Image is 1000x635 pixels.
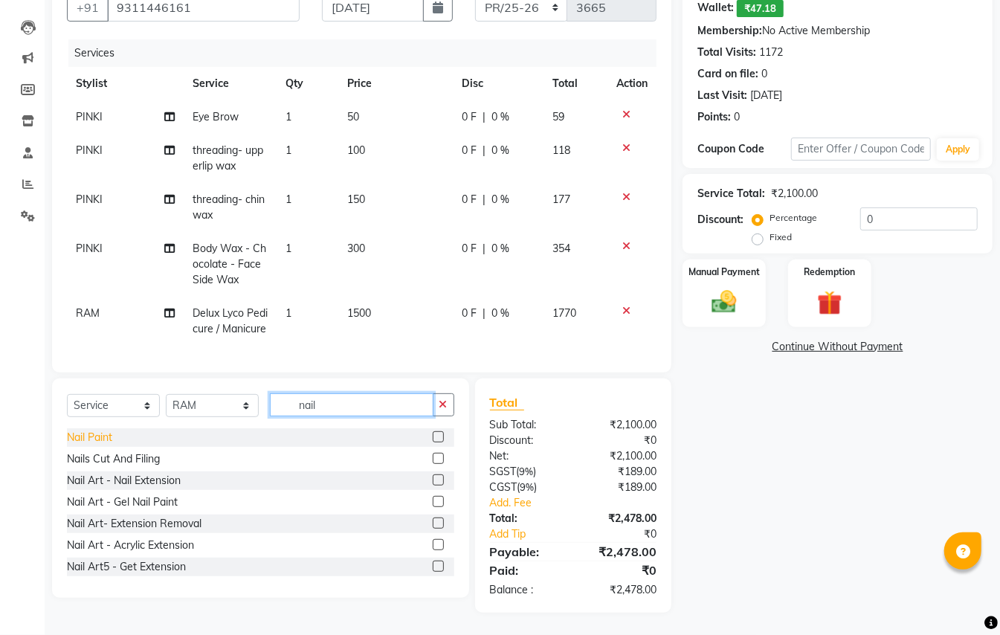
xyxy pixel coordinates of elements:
div: ₹2,100.00 [573,448,668,464]
span: | [483,143,486,158]
span: PINKI [76,144,103,157]
span: | [483,109,486,125]
span: 0 F [462,192,477,207]
span: 1 [286,242,291,255]
span: 100 [347,144,365,157]
div: Card on file: [697,66,758,82]
th: Disc [453,67,543,100]
label: Fixed [770,231,792,244]
div: Nail Paint [67,430,112,445]
span: | [483,192,486,207]
div: ( ) [479,464,573,480]
span: RAM [76,306,100,320]
div: Membership: [697,23,762,39]
div: Points: [697,109,731,125]
div: No Active Membership [697,23,978,39]
span: 9% [520,465,534,477]
div: Payable: [479,543,573,561]
label: Manual Payment [688,265,760,279]
div: ₹0 [589,526,668,542]
span: Delux Lyco Pedicure / Manicure [193,306,268,335]
label: Percentage [770,211,817,225]
a: Add Tip [479,526,590,542]
div: Nails Cut And Filing [67,451,160,467]
span: PINKI [76,242,103,255]
a: Continue Without Payment [686,339,990,355]
span: 0 % [491,241,509,257]
span: 177 [552,193,570,206]
th: Qty [277,67,338,100]
span: SGST [490,465,517,478]
div: ₹2,478.00 [573,511,668,526]
span: Body Wax - Chocolate - Face Side Wax [193,242,266,286]
th: Stylist [67,67,184,100]
div: Coupon Code [697,141,791,157]
div: Nail Art- Extension Removal [67,516,201,532]
div: ₹2,478.00 [573,582,668,598]
div: Discount: [479,433,573,448]
button: Apply [937,138,979,161]
span: 1 [286,110,291,123]
div: Nail Art - Acrylic Extension [67,538,194,553]
input: Enter Offer / Coupon Code [791,138,931,161]
span: 118 [552,144,570,157]
span: 0 F [462,109,477,125]
div: ₹189.00 [573,464,668,480]
label: Redemption [804,265,855,279]
th: Service [184,67,277,100]
div: ₹189.00 [573,480,668,495]
span: 0 F [462,241,477,257]
span: CGST [490,480,517,494]
div: Total Visits: [697,45,756,60]
input: Search or Scan [270,393,433,416]
div: Total: [479,511,573,526]
span: 354 [552,242,570,255]
img: _gift.svg [810,288,850,318]
span: PINKI [76,193,103,206]
div: ( ) [479,480,573,495]
div: Nail Art - Nail Extension [67,473,181,489]
span: Eye Brow [193,110,239,123]
span: 50 [347,110,359,123]
div: 0 [761,66,767,82]
a: Add. Fee [479,495,668,511]
div: 0 [734,109,740,125]
img: _cash.svg [704,288,744,316]
span: threading- chin wax [193,193,265,222]
div: 1172 [759,45,783,60]
span: 1 [286,144,291,157]
th: Total [543,67,607,100]
span: 9% [520,481,535,493]
span: 1770 [552,306,576,320]
div: Nail Art5 - Get Extension [67,559,186,575]
div: ₹2,478.00 [573,543,668,561]
div: Net: [479,448,573,464]
div: Balance : [479,582,573,598]
span: Total [490,395,524,410]
div: Last Visit: [697,88,747,103]
span: 0 % [491,143,509,158]
div: Nail Art - Gel Nail Paint [67,494,178,510]
th: Price [338,67,453,100]
th: Action [607,67,657,100]
div: Discount: [697,212,743,228]
span: PINKI [76,110,103,123]
div: Service Total: [697,186,765,202]
span: 0 % [491,109,509,125]
span: 0 % [491,192,509,207]
div: ₹0 [573,561,668,579]
div: ₹2,100.00 [771,186,818,202]
span: 300 [347,242,365,255]
span: 1 [286,193,291,206]
div: Paid: [479,561,573,579]
span: 0 % [491,306,509,321]
span: | [483,306,486,321]
div: [DATE] [750,88,782,103]
div: Services [68,39,668,67]
span: 1 [286,306,291,320]
span: 0 F [462,143,477,158]
div: ₹0 [573,433,668,448]
span: 59 [552,110,564,123]
span: | [483,241,486,257]
span: 0 F [462,306,477,321]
